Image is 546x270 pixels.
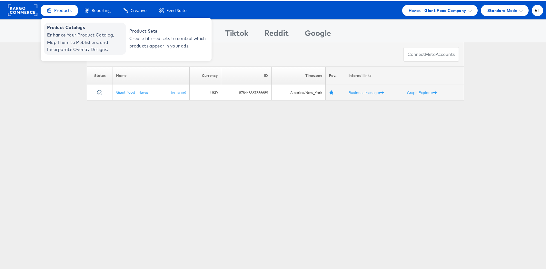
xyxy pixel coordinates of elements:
[349,89,384,94] a: Business Manager
[305,26,331,41] div: Google
[487,6,517,13] span: Standard Mode
[131,6,146,12] span: Creative
[129,26,207,34] span: Product Sets
[171,88,186,94] a: (rename)
[129,34,207,48] span: Create filtered sets to control which products appear in your ads.
[221,65,271,84] th: ID
[113,65,189,84] th: Name
[264,26,289,41] div: Reddit
[535,7,541,11] span: RT
[409,6,466,13] span: Havas - Giant Food Company
[225,26,248,41] div: Tiktok
[407,89,437,94] a: Graph Explorer
[54,6,72,12] span: Products
[116,88,149,93] a: Giant Food - Havas
[92,6,111,12] span: Reporting
[221,84,271,99] td: 878448367656689
[44,21,126,54] a: Product Catalogs Enhance Your Product Catalog, Map Them to Publishers, and Incorporate Overlay De...
[126,21,208,54] a: Product Sets Create filtered sets to control which products appear in your ads.
[271,84,326,99] td: America/New_York
[166,6,186,12] span: Feed Suite
[47,23,124,30] span: Product Catalogs
[47,30,124,52] span: Enhance Your Product Catalog, Map Them to Publishers, and Incorporate Overlay Designs.
[189,84,221,99] td: USD
[189,65,221,84] th: Currency
[403,46,459,60] button: ConnectmetaAccounts
[271,65,326,84] th: Timezone
[87,65,113,84] th: Status
[425,50,436,56] span: meta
